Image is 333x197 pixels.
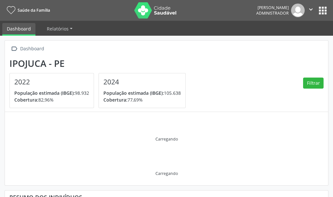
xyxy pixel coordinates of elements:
a: Dashboard [2,23,35,36]
p: 82,96% [14,96,89,103]
button: Filtrar [303,78,324,89]
img: img [291,4,305,17]
i:  [9,44,19,54]
div: Dashboard [19,44,45,54]
h4: 2024 [103,78,181,86]
span: Administrador [256,10,289,16]
span: Saúde da Família [18,7,50,13]
i:  [307,6,314,13]
div: Carregando [155,136,178,142]
span: População estimada (IBGE): [14,90,75,96]
button:  [305,4,317,17]
span: Cobertura: [103,97,127,103]
div: Ipojuca - PE [9,58,190,69]
p: 98.932 [14,90,89,96]
span: População estimada (IBGE): [103,90,164,96]
button: apps [317,5,328,16]
a: Saúde da Família [5,5,50,16]
p: 77,69% [103,96,181,103]
span: Cobertura: [14,97,38,103]
div: Carregando [155,171,178,176]
div: [PERSON_NAME] [256,5,289,10]
p: 105.638 [103,90,181,96]
a: Relatórios [42,23,77,34]
h4: 2022 [14,78,89,86]
a:  Dashboard [9,44,45,54]
span: Relatórios [47,26,69,32]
